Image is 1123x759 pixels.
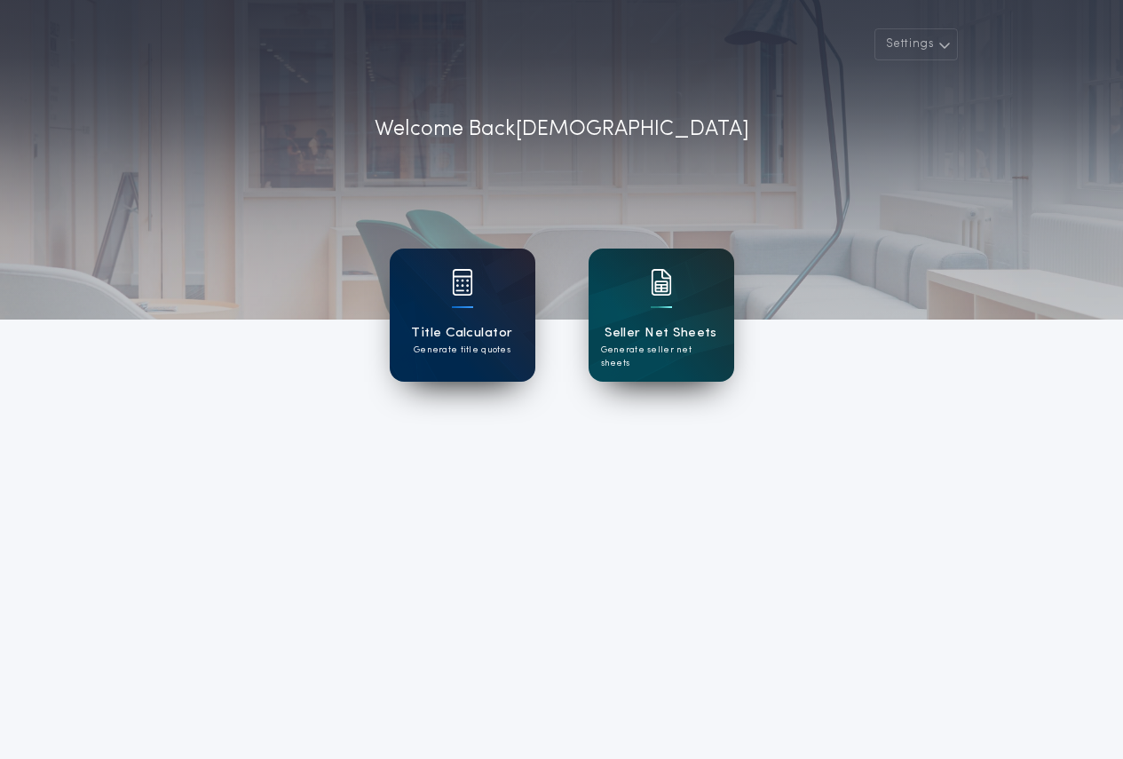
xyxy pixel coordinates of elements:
button: Settings [874,28,958,60]
h1: Title Calculator [411,323,512,344]
p: Generate seller net sheets [601,344,722,370]
a: card iconTitle CalculatorGenerate title quotes [390,249,535,382]
a: card iconSeller Net SheetsGenerate seller net sheets [589,249,734,382]
p: Welcome Back [DEMOGRAPHIC_DATA] [375,114,749,146]
img: card icon [651,269,672,296]
h1: Seller Net Sheets [605,323,717,344]
img: card icon [452,269,473,296]
p: Generate title quotes [414,344,510,357]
